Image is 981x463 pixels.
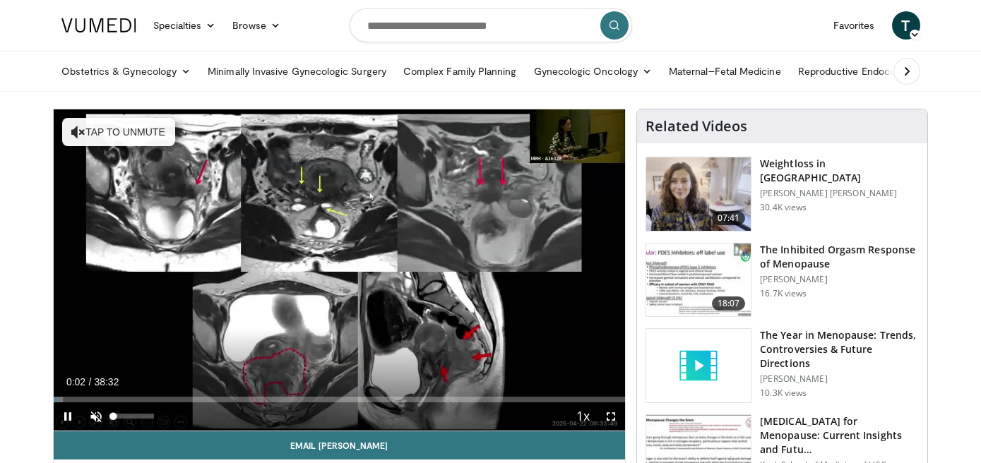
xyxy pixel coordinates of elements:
span: 18:07 [712,296,746,311]
a: Obstetrics & Gynecology [53,57,200,85]
img: VuMedi Logo [61,18,136,32]
button: Tap to unmute [62,118,175,146]
span: 38:32 [94,376,119,387]
video-js: Video Player [54,109,626,431]
span: / [89,376,92,387]
a: Gynecologic Oncology [525,57,660,85]
div: Progress Bar [54,397,626,402]
a: Maternal–Fetal Medicine [660,57,790,85]
a: Email [PERSON_NAME] [54,431,626,459]
h3: The Year in Menopause: Trends, Controversies & Future Directions [760,328,919,371]
p: [PERSON_NAME] [760,274,919,285]
img: 283c0f17-5e2d-42ba-a87c-168d447cdba4.150x105_q85_crop-smart_upscale.jpg [646,243,751,317]
a: Browse [224,11,289,40]
a: Minimally Invasive Gynecologic Surgery [199,57,395,85]
a: T [892,11,920,40]
p: 10.3K views [760,387,807,399]
button: Pause [54,402,82,431]
a: Specialties [145,11,225,40]
img: 9983fed1-7565-45be-8934-aef1103ce6e2.150x105_q85_crop-smart_upscale.jpg [646,157,751,231]
p: 16.7K views [760,288,807,299]
a: Favorites [825,11,884,40]
button: Fullscreen [597,402,625,431]
div: Volume Level [114,414,154,419]
button: Playback Rate [569,402,597,431]
a: 18:07 The Inhibited Orgasm Response of Menopause [PERSON_NAME] 16.7K views [646,243,919,318]
span: 07:41 [712,211,746,225]
p: 30.4K views [760,202,807,213]
h3: The Inhibited Orgasm Response of Menopause [760,243,919,271]
button: Unmute [82,402,110,431]
a: Complex Family Planning [395,57,525,85]
input: Search topics, interventions [350,8,632,42]
p: [PERSON_NAME] [760,373,919,385]
h3: [MEDICAL_DATA] for Menopause: Current Insights and Futu… [760,414,919,457]
a: The Year in Menopause: Trends, Controversies & Future Directions [PERSON_NAME] 10.3K views [646,328,919,403]
h4: Related Videos [646,118,747,135]
p: [PERSON_NAME] [PERSON_NAME] [760,188,919,199]
img: video_placeholder_short.svg [646,329,751,402]
h3: Weightloss in [GEOGRAPHIC_DATA] [760,157,919,185]
a: 07:41 Weightloss in [GEOGRAPHIC_DATA] [PERSON_NAME] [PERSON_NAME] 30.4K views [646,157,919,231]
span: 0:02 [66,376,85,387]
